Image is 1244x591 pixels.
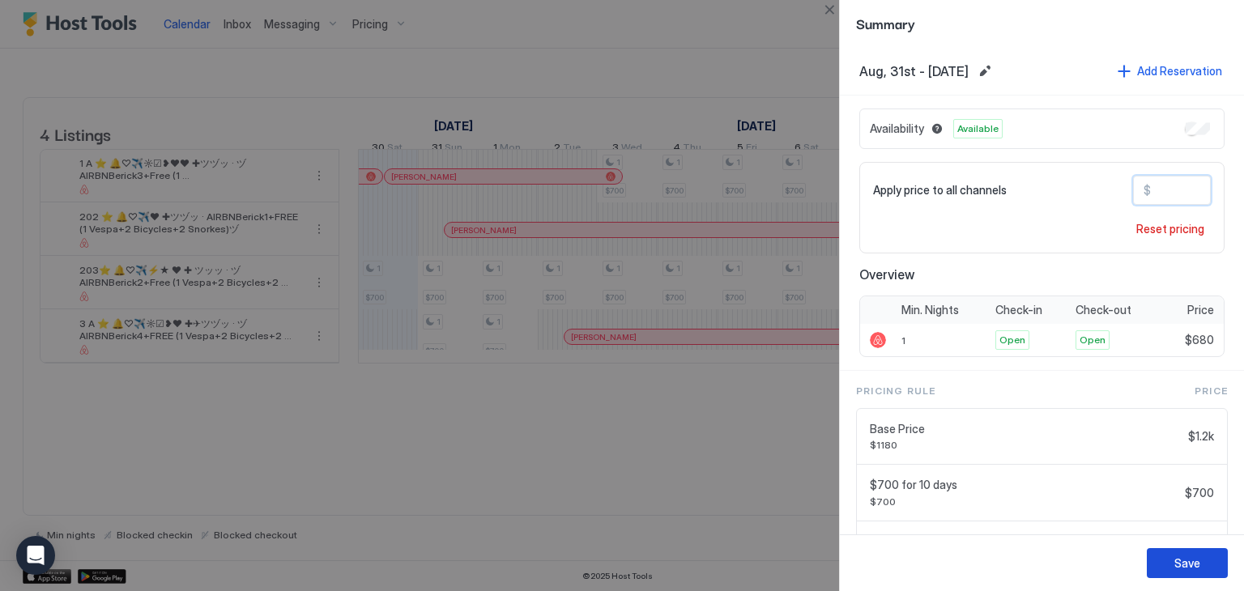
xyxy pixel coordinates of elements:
[1080,333,1106,347] span: Open
[901,334,905,347] span: 1
[1188,429,1214,444] span: $1.2k
[870,121,924,136] span: Availability
[975,62,995,81] button: Edit date range
[901,303,959,317] span: Min. Nights
[995,303,1042,317] span: Check-in
[856,384,935,398] span: Pricing Rule
[1136,220,1204,237] div: Reset pricing
[1147,548,1228,578] button: Save
[957,121,999,136] span: Available
[870,495,1178,508] span: $700
[870,439,1182,451] span: $1180
[1195,384,1228,398] span: Price
[1185,486,1214,500] span: $700
[859,63,969,79] span: Aug, 31st - [DATE]
[873,183,1007,198] span: Apply price to all channels
[1144,183,1151,198] span: $
[1174,555,1200,572] div: Save
[1076,303,1131,317] span: Check-out
[1187,303,1214,317] span: Price
[870,422,1182,436] span: Base Price
[870,478,1178,492] span: $700 for 10 days
[999,333,1025,347] span: Open
[856,13,1228,33] span: Summary
[1185,333,1214,347] span: $680
[927,119,947,138] button: Blocked dates override all pricing rules and remain unavailable until manually unblocked
[1115,60,1225,82] button: Add Reservation
[859,266,1225,283] span: Overview
[1137,62,1222,79] div: Add Reservation
[1130,218,1211,240] button: Reset pricing
[16,536,55,575] div: Open Intercom Messenger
